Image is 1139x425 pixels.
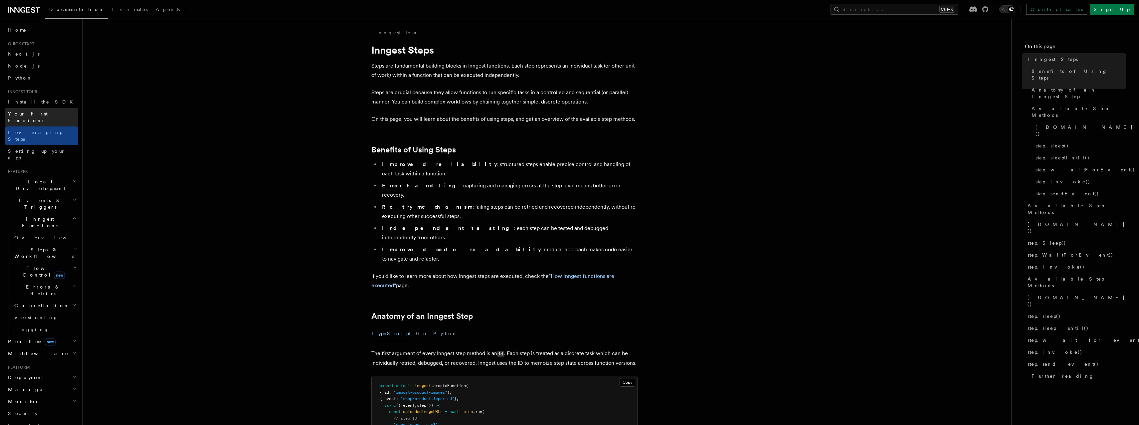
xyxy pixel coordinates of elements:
[1028,313,1061,319] span: step.sleep()
[8,411,38,416] span: Security
[5,371,78,383] button: Deployment
[12,281,78,300] button: Errors & Retries
[5,395,78,407] button: Monitor
[5,72,78,84] a: Python
[5,126,78,145] a: Leveraging Steps
[8,99,77,105] span: Install the SDK
[5,213,78,232] button: Inngest Functions
[371,272,638,290] p: If you'd like to learn more about how Inngest steps are executed, check the page.
[380,160,638,178] li: : structured steps enable precise control and handling of each task within a function.
[1025,237,1126,249] a: step.Sleep()
[380,202,638,221] li: : failing steps can be retried and recovered independently, without re-executing other successful...
[1028,202,1126,216] span: Available Step Methods
[5,176,78,194] button: Local Development
[14,315,58,320] span: Versioning
[396,403,415,408] span: ({ event
[1033,164,1126,176] a: step.waitForEvent()
[1033,140,1126,152] a: step.sleep()
[8,51,40,57] span: Next.js
[382,182,461,189] strong: Error handling
[371,145,456,154] a: Benefits of Using Steps
[5,407,78,419] a: Security
[5,41,34,47] span: Quick start
[12,302,69,309] span: Cancellation
[1028,325,1089,331] span: step.sleep_until()
[152,2,195,18] a: AgentKit
[371,44,638,56] h1: Inngest Steps
[108,2,152,18] a: Examples
[1025,218,1126,237] a: [DOMAIN_NAME]()
[431,383,466,388] span: .createFunction
[5,197,73,210] span: Events & Triggers
[464,409,473,414] span: step
[401,396,454,401] span: "shop/product.imported"
[12,284,72,297] span: Errors & Retries
[415,383,431,388] span: inngest
[1025,249,1126,261] a: step.WaitForEvent()
[5,335,78,347] button: Realtimenew
[445,409,447,414] span: =
[5,365,30,370] span: Platform
[371,326,411,341] button: TypeScript
[433,326,458,341] button: Python
[12,312,78,323] a: Versioning
[5,386,43,393] span: Manage
[8,130,64,142] span: Leveraging Steps
[457,396,459,401] span: ,
[5,194,78,213] button: Events & Triggers
[1025,292,1126,310] a: [DOMAIN_NAME]()
[12,265,73,278] span: Flow Control
[371,29,418,36] a: Inngest tour
[396,383,412,388] span: default
[8,63,40,69] span: Node.js
[1036,190,1099,197] span: step.sendEvent()
[12,323,78,335] a: Logging
[380,245,638,264] li: : modular approach makes code easier to navigate and refactor.
[14,327,49,332] span: Logging
[1029,65,1126,84] a: Benefits of Using Steps
[1033,176,1126,188] a: step.invoke()
[8,27,27,33] span: Home
[1028,276,1126,289] span: Available Step Methods
[1028,349,1082,355] span: step.invoke()
[5,178,73,192] span: Local Development
[8,111,48,123] span: Your first Functions
[1033,152,1126,164] a: step.sleepUntil()
[438,403,440,408] span: {
[45,2,108,19] a: Documentation
[5,232,78,335] div: Inngest Functions
[380,181,638,200] li: : capturing and managing errors at the step level means better error recovery.
[447,390,450,395] span: }
[1026,4,1087,15] a: Contact sales
[112,7,148,12] span: Examples
[1036,178,1090,185] span: step.invoke()
[45,338,56,345] span: new
[620,378,635,387] button: Copy
[433,403,438,408] span: =>
[380,390,389,395] span: { id
[1028,294,1126,308] span: [DOMAIN_NAME]()
[473,409,482,414] span: .run
[14,235,83,240] span: Overview
[389,390,391,395] span: :
[371,88,638,106] p: Steps are crucial because they allow functions to run specific tasks in a controlled and sequenti...
[1025,43,1126,53] h4: On this page
[1036,142,1069,149] span: step.sleep()
[380,224,638,242] li: : each step can be tested and debugged independently from others.
[497,351,504,357] code: id
[1028,361,1099,367] span: step.send_event()
[939,6,954,13] kbd: Ctrl+K
[5,169,28,174] span: Features
[454,396,457,401] span: }
[1029,103,1126,121] a: Available Step Methods
[416,326,428,341] button: Go
[5,145,78,164] a: Setting up your app
[5,48,78,60] a: Next.js
[371,114,638,124] p: On this page, you will learn about the benefits of using steps, and get an overview of the availa...
[831,4,958,15] button: Search...Ctrl+K
[1025,358,1126,370] a: step.send_event()
[384,403,396,408] span: async
[1036,166,1135,173] span: step.waitForEvent()
[1025,200,1126,218] a: Available Step Methods
[8,75,32,81] span: Python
